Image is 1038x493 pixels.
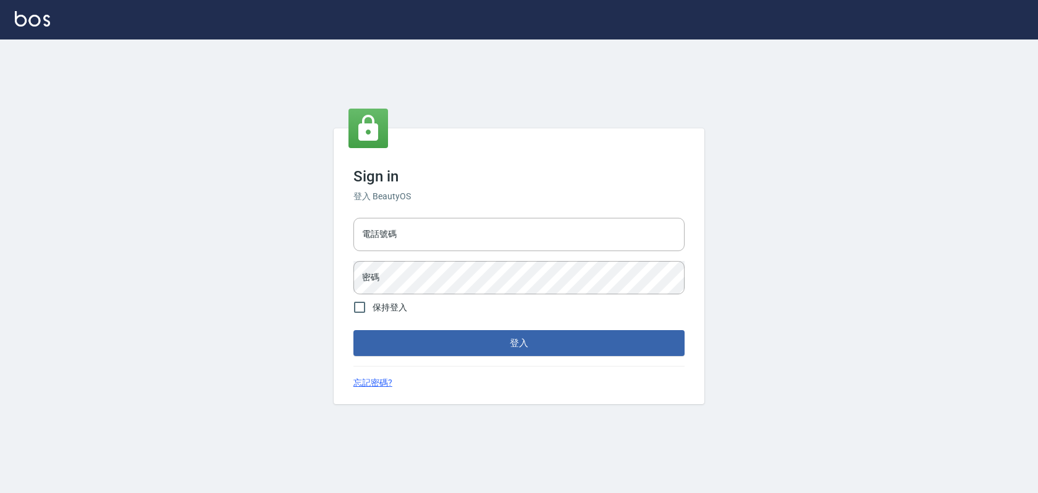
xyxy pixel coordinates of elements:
[15,11,50,27] img: Logo
[353,168,685,185] h3: Sign in
[353,376,392,389] a: 忘記密碼?
[353,330,685,356] button: 登入
[353,190,685,203] h6: 登入 BeautyOS
[373,301,407,314] span: 保持登入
